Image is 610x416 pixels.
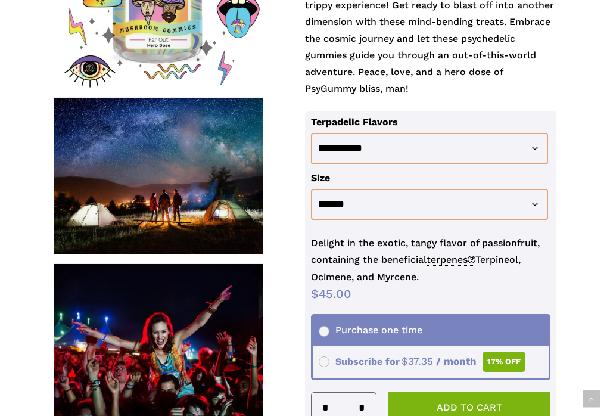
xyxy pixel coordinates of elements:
[311,116,398,128] label: Terpadelic Flavors
[311,287,319,301] span: $
[311,172,330,184] label: Size
[402,355,408,367] span: $
[436,355,477,367] span: / month
[402,355,433,367] span: 37.35
[319,356,525,367] span: Subscribe for
[311,235,550,285] p: Delight in the exotic, tangy flavor of passionfruit, containing the beneficial Terpineol, Ocimene...
[583,390,600,408] a: Back to top
[319,324,422,336] span: Purchase one time
[311,287,351,301] bdi: 45.00
[427,254,475,266] span: terpenes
